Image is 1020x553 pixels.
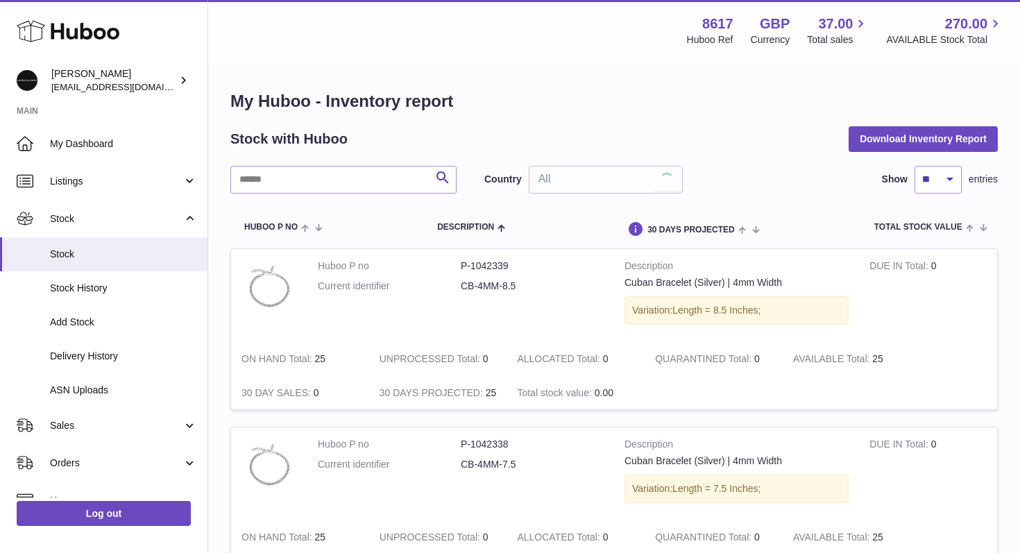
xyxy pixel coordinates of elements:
[484,173,522,186] label: Country
[51,81,204,92] span: [EMAIL_ADDRESS][DOMAIN_NAME]
[969,173,998,186] span: entries
[241,387,314,402] strong: 30 DAY SALES
[672,305,760,316] span: Length = 8.5 Inches;
[874,223,962,232] span: Total stock value
[230,130,348,148] h2: Stock with Huboo
[318,438,461,451] dt: Huboo P no
[17,501,191,526] a: Log out
[702,15,733,33] strong: 8617
[507,342,645,376] td: 0
[760,15,790,33] strong: GBP
[818,15,853,33] span: 37.00
[869,260,930,275] strong: DUE IN Total
[230,90,998,112] h1: My Huboo - Inventory report
[50,494,197,507] span: Usage
[849,126,998,151] button: Download Inventory Report
[624,296,849,325] div: Variation:
[859,427,997,520] td: 0
[655,353,754,368] strong: QUARANTINED Total
[517,531,602,546] strong: ALLOCATED Total
[380,353,483,368] strong: UNPROCESSED Total
[886,33,1003,46] span: AVAILABLE Stock Total
[17,70,37,91] img: hello@alfredco.com
[859,249,997,342] td: 0
[318,458,461,471] dt: Current identifier
[244,223,298,232] span: Huboo P no
[754,353,760,364] span: 0
[869,439,930,453] strong: DUE IN Total
[624,260,849,276] strong: Description
[241,531,315,546] strong: ON HAND Total
[461,260,604,273] dd: P-1042339
[793,353,872,368] strong: AVAILABLE Total
[461,458,604,471] dd: CB-4MM-7.5
[624,475,849,503] div: Variation:
[945,15,987,33] span: 270.00
[369,376,507,410] td: 25
[517,387,594,402] strong: Total stock value
[50,248,197,261] span: Stock
[595,387,613,398] span: 0.00
[50,350,197,363] span: Delivery History
[231,342,369,376] td: 25
[687,33,733,46] div: Huboo Ref
[624,276,849,289] div: Cuban Bracelet (Silver) | 4mm Width
[50,212,182,226] span: Stock
[754,531,760,543] span: 0
[380,531,483,546] strong: UNPROCESSED Total
[50,175,182,188] span: Listings
[50,137,197,151] span: My Dashboard
[886,15,1003,46] a: 270.00 AVAILABLE Stock Total
[241,438,297,493] img: product image
[50,282,197,295] span: Stock History
[882,173,908,186] label: Show
[517,353,602,368] strong: ALLOCATED Total
[231,376,369,410] td: 0
[807,33,869,46] span: Total sales
[318,260,461,273] dt: Huboo P no
[624,454,849,468] div: Cuban Bracelet (Silver) | 4mm Width
[624,438,849,454] strong: Description
[461,280,604,293] dd: CB-4MM-8.5
[50,419,182,432] span: Sales
[51,67,176,94] div: [PERSON_NAME]
[50,316,197,329] span: Add Stock
[241,260,297,315] img: product image
[655,531,754,546] strong: QUARANTINED Total
[241,353,315,368] strong: ON HAND Total
[807,15,869,46] a: 37.00 Total sales
[369,342,507,376] td: 0
[672,483,760,494] span: Length = 7.5 Inches;
[50,457,182,470] span: Orders
[647,226,735,235] span: 30 DAYS PROJECTED
[793,531,872,546] strong: AVAILABLE Total
[751,33,790,46] div: Currency
[380,387,486,402] strong: 30 DAYS PROJECTED
[461,438,604,451] dd: P-1042338
[50,384,197,397] span: ASN Uploads
[437,223,494,232] span: Description
[318,280,461,293] dt: Current identifier
[783,342,921,376] td: 25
